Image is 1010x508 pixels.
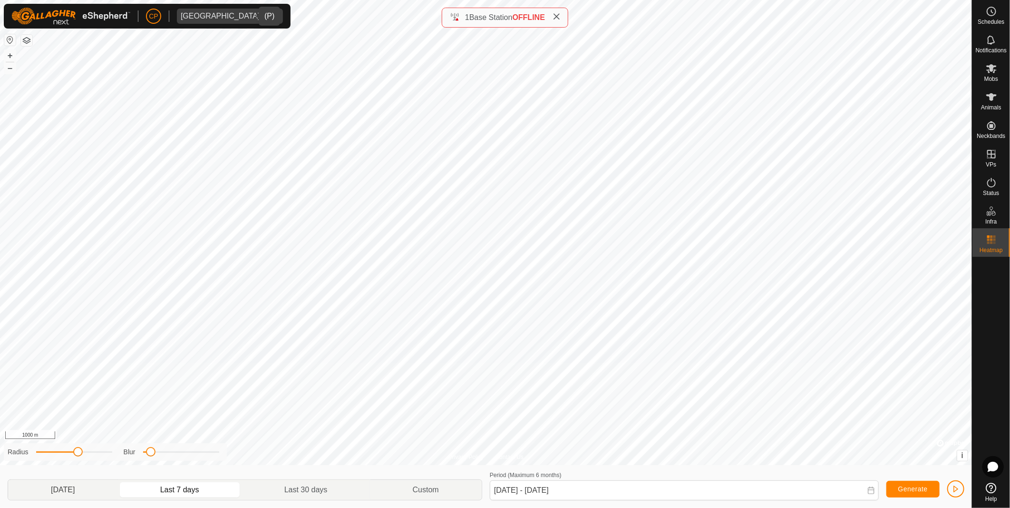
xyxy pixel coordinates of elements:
[898,485,928,493] span: Generate
[51,484,75,496] span: [DATE]
[513,13,545,21] span: OFFLINE
[983,190,999,196] span: Status
[448,453,484,461] a: Privacy Policy
[4,34,16,46] button: Reset Map
[284,484,328,496] span: Last 30 days
[11,8,130,25] img: Gallagher Logo
[984,76,998,82] span: Mobs
[980,247,1003,253] span: Heatmap
[21,35,32,46] button: Map Layers
[985,496,997,502] span: Help
[495,453,524,461] a: Contact Us
[977,133,1005,139] span: Neckbands
[4,50,16,61] button: +
[986,162,996,167] span: VPs
[985,219,997,225] span: Infra
[181,12,260,20] div: [GEOGRAPHIC_DATA]
[177,9,264,24] span: Kidman Springs
[160,484,199,496] span: Last 7 days
[4,62,16,74] button: –
[490,472,562,479] label: Period (Maximum 6 months)
[465,13,469,21] span: 1
[957,450,968,461] button: i
[8,447,29,457] label: Radius
[886,481,940,498] button: Generate
[976,48,1007,53] span: Notifications
[264,9,283,24] div: dropdown trigger
[978,19,1004,25] span: Schedules
[149,11,158,21] span: CP
[972,479,1010,506] a: Help
[124,447,136,457] label: Blur
[981,105,1001,110] span: Animals
[413,484,439,496] span: Custom
[961,451,963,459] span: i
[469,13,513,21] span: Base Station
